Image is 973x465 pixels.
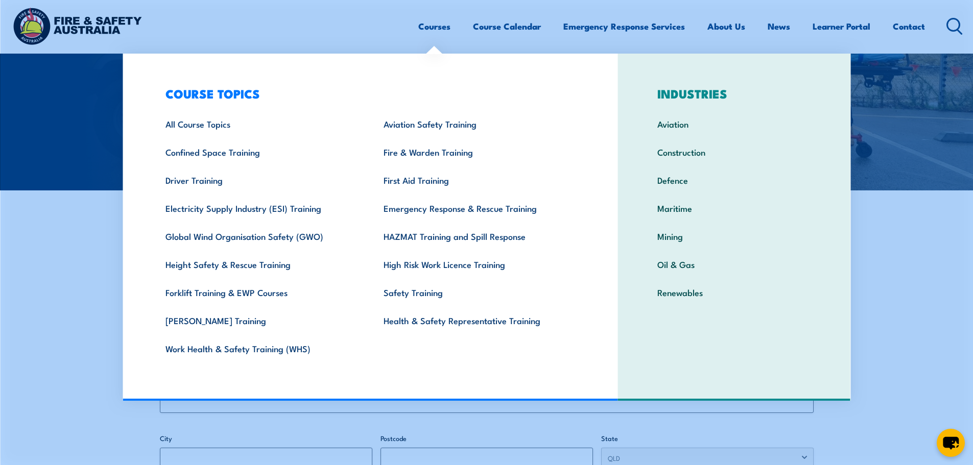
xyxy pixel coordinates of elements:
a: Emergency Response Services [563,13,685,40]
a: Driver Training [150,166,368,194]
a: All Course Topics [150,110,368,138]
a: HAZMAT Training and Spill Response [368,222,586,250]
h3: COURSE TOPICS [150,86,586,101]
a: Mining [642,222,827,250]
a: Emergency Response & Rescue Training [368,194,586,222]
a: Construction [642,138,827,166]
a: Course Calendar [473,13,541,40]
label: Postcode [381,433,593,444]
a: Height Safety & Rescue Training [150,250,368,278]
button: chat-button [937,429,965,457]
label: State [601,433,814,444]
a: Contact [893,13,925,40]
a: Work Health & Safety Training (WHS) [150,334,368,362]
a: Oil & Gas [642,250,827,278]
a: Health & Safety Representative Training [368,306,586,334]
a: Aviation [642,110,827,138]
a: Global Wind Organisation Safety (GWO) [150,222,368,250]
a: Aviation Safety Training [368,110,586,138]
a: Safety Training [368,278,586,306]
a: Electricity Supply Industry (ESI) Training [150,194,368,222]
a: Forklift Training & EWP Courses [150,278,368,306]
a: Courses [418,13,450,40]
a: Confined Space Training [150,138,368,166]
a: Fire & Warden Training [368,138,586,166]
a: First Aid Training [368,166,586,194]
a: News [768,13,790,40]
a: About Us [707,13,745,40]
a: Defence [642,166,827,194]
label: City [160,433,372,444]
h3: INDUSTRIES [642,86,827,101]
a: High Risk Work Licence Training [368,250,586,278]
a: [PERSON_NAME] Training [150,306,368,334]
a: Renewables [642,278,827,306]
a: Maritime [642,194,827,222]
a: Learner Portal [813,13,870,40]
